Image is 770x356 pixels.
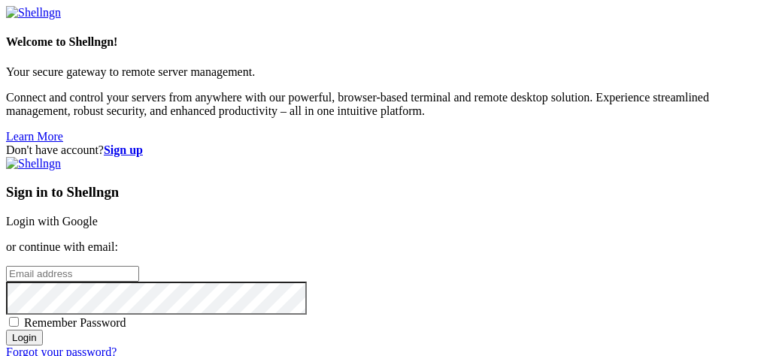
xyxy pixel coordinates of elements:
input: Login [6,330,43,345]
p: or continue with email: [6,240,764,254]
p: Your secure gateway to remote server management. [6,65,764,79]
h3: Sign in to Shellngn [6,184,764,201]
span: Remember Password [24,316,126,329]
h4: Welcome to Shellngn! [6,35,764,49]
a: Learn More [6,130,63,143]
img: Shellngn [6,157,61,170]
input: Email address [6,266,139,282]
input: Remember Password [9,317,19,327]
div: Don't have account? [6,143,764,157]
a: Login with Google [6,215,98,228]
a: Sign up [104,143,143,156]
img: Shellngn [6,6,61,20]
p: Connect and control your servers from anywhere with our powerful, browser-based terminal and remo... [6,91,764,118]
